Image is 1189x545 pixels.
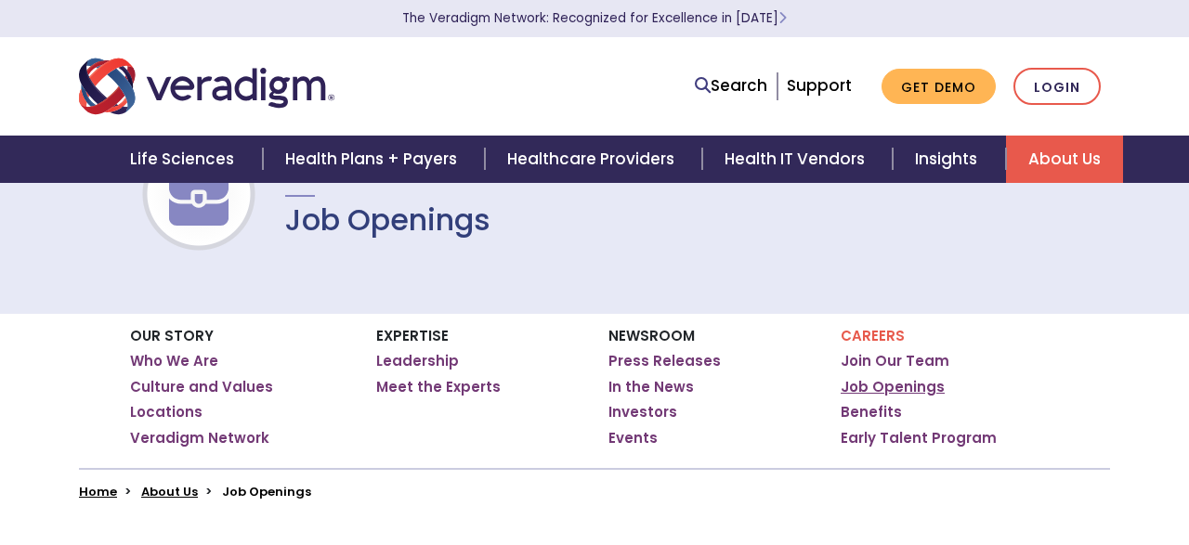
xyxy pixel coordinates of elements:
[702,136,893,183] a: Health IT Vendors
[778,9,787,27] span: Learn More
[787,74,852,97] a: Support
[1013,68,1101,106] a: Login
[376,378,501,396] a: Meet the Experts
[263,136,485,183] a: Health Plans + Payers
[141,483,198,500] a: About Us
[841,403,902,422] a: Benefits
[608,378,694,396] a: In the News
[1006,136,1123,183] a: About Us
[79,483,117,500] a: Home
[882,69,996,105] a: Get Demo
[841,378,945,396] a: Job Openings
[608,352,721,370] a: Press Releases
[130,403,203,422] a: Locations
[376,352,459,370] a: Leadership
[130,352,218,370] a: Who We Are
[79,56,334,117] img: Veradigm logo
[841,429,997,448] a: Early Talent Program
[130,429,269,448] a: Veradigm Network
[695,73,767,98] a: Search
[285,202,490,238] h1: Job Openings
[108,136,262,183] a: Life Sciences
[608,403,677,422] a: Investors
[402,9,787,27] a: The Veradigm Network: Recognized for Excellence in [DATE]Learn More
[608,429,658,448] a: Events
[485,136,702,183] a: Healthcare Providers
[893,136,1005,183] a: Insights
[130,378,273,396] a: Culture and Values
[841,352,949,370] a: Join Our Team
